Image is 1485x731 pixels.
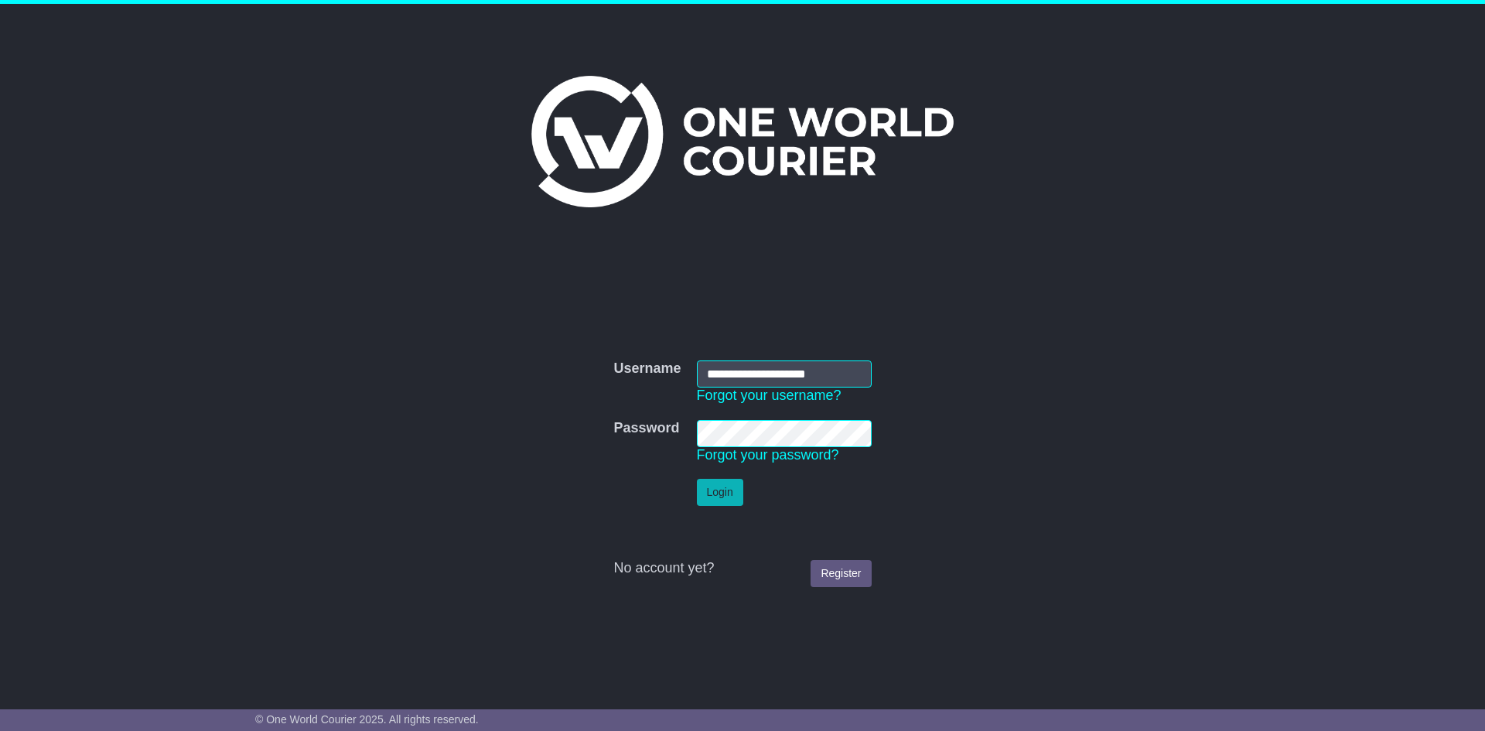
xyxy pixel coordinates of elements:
label: Password [613,420,679,437]
span: © One World Courier 2025. All rights reserved. [255,713,479,726]
label: Username [613,360,681,377]
div: No account yet? [613,560,871,577]
button: Login [697,479,743,506]
a: Register [811,560,871,587]
a: Forgot your password? [697,447,839,463]
a: Forgot your username? [697,388,841,403]
img: One World [531,76,954,207]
